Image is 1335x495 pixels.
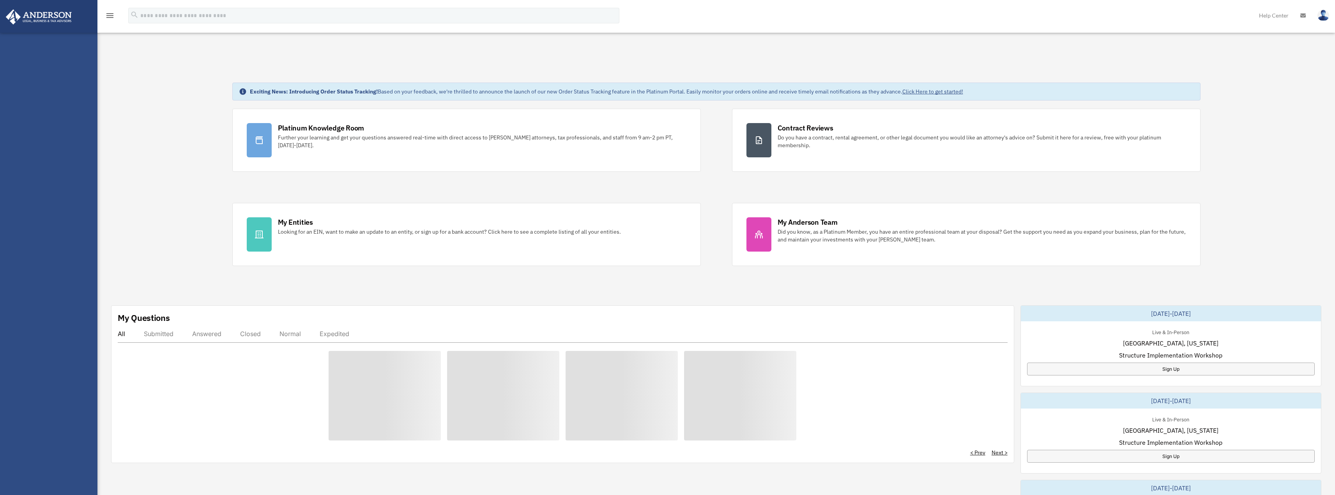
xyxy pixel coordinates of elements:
a: Platinum Knowledge Room Further your learning and get your questions answered real-time with dire... [232,109,701,172]
span: Structure Implementation Workshop [1119,438,1222,447]
a: Sign Up [1027,450,1315,463]
img: User Pic [1317,10,1329,21]
a: My Entities Looking for an EIN, want to make an update to an entity, or sign up for a bank accoun... [232,203,701,266]
div: My Questions [118,312,170,324]
img: Anderson Advisors Platinum Portal [4,9,74,25]
span: [GEOGRAPHIC_DATA], [US_STATE] [1123,426,1218,435]
div: All [118,330,125,338]
div: Submitted [144,330,173,338]
div: Answered [192,330,221,338]
div: Did you know, as a Platinum Member, you have an entire professional team at your disposal? Get th... [778,228,1186,243]
span: Structure Implementation Workshop [1119,351,1222,360]
i: menu [105,11,115,20]
div: Looking for an EIN, want to make an update to an entity, or sign up for a bank account? Click her... [278,228,621,236]
div: Expedited [320,330,349,338]
div: Contract Reviews [778,123,833,133]
div: My Anderson Team [778,217,838,227]
div: Based on your feedback, we're thrilled to announce the launch of our new Order Status Tracking fe... [250,88,963,95]
a: Click Here to get started! [902,88,963,95]
i: search [130,11,139,19]
a: < Prev [970,449,985,456]
div: Closed [240,330,261,338]
a: Next > [992,449,1008,456]
div: Normal [279,330,301,338]
strong: Exciting News: Introducing Order Status Tracking! [250,88,378,95]
div: Live & In-Person [1146,328,1195,336]
div: Live & In-Person [1146,415,1195,423]
span: [GEOGRAPHIC_DATA], [US_STATE] [1123,338,1218,348]
div: Further your learning and get your questions answered real-time with direct access to [PERSON_NAM... [278,134,686,149]
a: menu [105,14,115,20]
a: Contract Reviews Do you have a contract, rental agreement, or other legal document you would like... [732,109,1201,172]
div: [DATE]-[DATE] [1021,306,1321,321]
a: Sign Up [1027,363,1315,375]
div: Do you have a contract, rental agreement, or other legal document you would like an attorney's ad... [778,134,1186,149]
div: Platinum Knowledge Room [278,123,364,133]
div: [DATE]-[DATE] [1021,393,1321,409]
a: My Anderson Team Did you know, as a Platinum Member, you have an entire professional team at your... [732,203,1201,266]
div: My Entities [278,217,313,227]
